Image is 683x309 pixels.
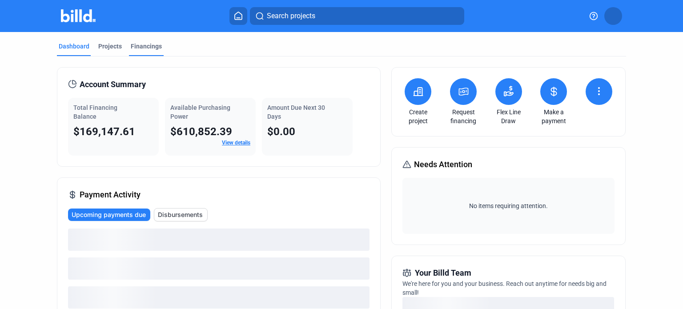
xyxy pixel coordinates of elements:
[98,42,122,51] div: Projects
[538,108,569,125] a: Make a payment
[406,201,611,210] span: No items requiring attention.
[158,210,203,219] span: Disbursements
[80,189,141,201] span: Payment Activity
[267,125,295,138] span: $0.00
[68,286,370,309] div: loading
[61,9,96,22] img: Billd Company Logo
[68,229,370,251] div: loading
[73,104,117,120] span: Total Financing Balance
[222,140,250,146] a: View details
[267,104,325,120] span: Amount Due Next 30 Days
[131,42,162,51] div: Financings
[402,280,607,296] span: We're here for you and your business. Reach out anytime for needs big and small!
[250,7,464,25] button: Search projects
[154,208,208,221] button: Disbursements
[414,158,472,171] span: Needs Attention
[80,78,146,91] span: Account Summary
[448,108,479,125] a: Request financing
[170,125,232,138] span: $610,852.39
[73,125,135,138] span: $169,147.61
[68,257,370,280] div: loading
[267,11,315,21] span: Search projects
[415,267,471,279] span: Your Billd Team
[402,108,434,125] a: Create project
[72,210,146,219] span: Upcoming payments due
[170,104,230,120] span: Available Purchasing Power
[68,209,150,221] button: Upcoming payments due
[493,108,524,125] a: Flex Line Draw
[59,42,89,51] div: Dashboard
